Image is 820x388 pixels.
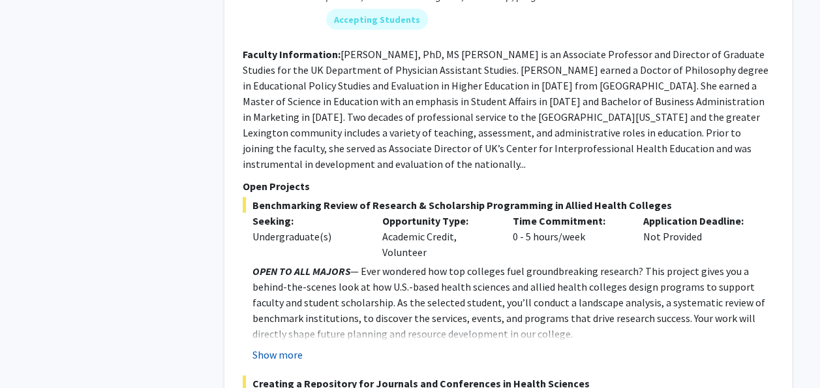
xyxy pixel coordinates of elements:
b: Faculty Information: [243,48,341,61]
iframe: Chat [10,329,55,378]
p: Open Projects [243,178,774,194]
p: Seeking: [252,213,363,229]
fg-read-more: [PERSON_NAME], PhD, MS [PERSON_NAME] is an Associate Professor and Director of Graduate Studies f... [243,48,768,170]
em: OPEN TO ALL MAJORS [252,265,350,278]
p: Opportunity Type: [382,213,493,229]
button: Show more [252,347,303,363]
div: 0 - 5 hours/week [503,213,633,260]
span: Benchmarking Review of Research & Scholarship Programming in Allied Health Colleges [243,197,774,213]
mat-chip: Accepting Students [326,9,428,30]
div: Not Provided [633,213,764,260]
div: Undergraduate(s) [252,229,363,244]
p: — Ever wondered how top colleges fuel groundbreaking research? This project gives you a behind-th... [252,263,774,342]
p: Application Deadline: [643,213,754,229]
div: Academic Credit, Volunteer [372,213,503,260]
p: Time Commitment: [513,213,624,229]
